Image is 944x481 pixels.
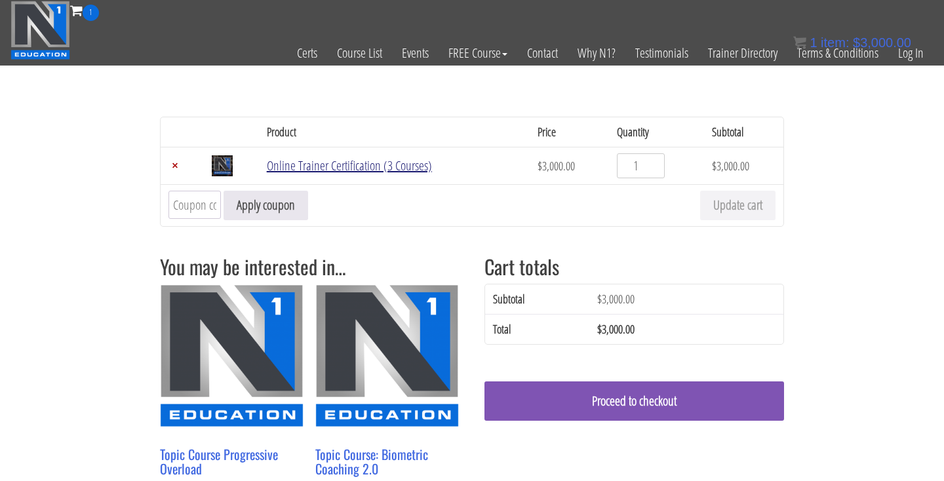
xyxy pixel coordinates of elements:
[712,158,717,174] span: $
[484,256,784,277] h2: Cart totals
[793,36,806,49] img: icon11.png
[517,21,568,85] a: Contact
[160,284,304,427] img: Topic Course Progressive Overload
[315,284,459,427] img: Topic Course: Biometric Coaching 2.0
[700,191,776,220] button: Update cart
[538,158,575,174] bdi: 3,000.00
[888,21,934,85] a: Log In
[83,5,99,21] span: 1
[484,381,784,421] a: Proceed to checkout
[810,35,817,50] span: 1
[287,21,327,85] a: Certs
[530,117,609,147] th: Price
[568,21,625,85] a: Why N1?
[787,21,888,85] a: Terms & Conditions
[625,21,698,85] a: Testimonials
[224,191,308,220] button: Apply coupon
[597,291,602,307] span: $
[853,35,860,50] span: $
[597,321,602,337] span: $
[609,117,704,147] th: Quantity
[484,364,784,376] iframe: PayPal Message 1
[485,284,589,314] th: Subtotal
[712,158,749,174] bdi: 3,000.00
[698,21,787,85] a: Trainer Directory
[439,21,517,85] a: FREE Course
[392,21,439,85] a: Events
[821,35,849,50] span: item:
[793,35,911,50] a: 1 item: $3,000.00
[10,1,70,60] img: n1-education
[267,157,432,174] a: Online Trainer Certification (3 Courses)
[853,35,911,50] bdi: 3,000.00
[704,117,783,147] th: Subtotal
[485,314,589,344] th: Total
[597,291,635,307] bdi: 3,000.00
[617,153,665,178] input: Product quantity
[168,159,182,172] a: Remove Online Trainer Certification (3 Courses) from cart
[538,158,542,174] span: $
[70,1,99,19] a: 1
[482,431,787,468] iframe: Secure express checkout frame
[597,321,635,337] bdi: 3,000.00
[259,117,530,147] th: Product
[160,256,460,277] h2: You may be interested in…
[327,21,392,85] a: Course List
[168,191,221,219] input: Coupon code
[212,155,233,176] img: Online Trainer Certification (3 Courses)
